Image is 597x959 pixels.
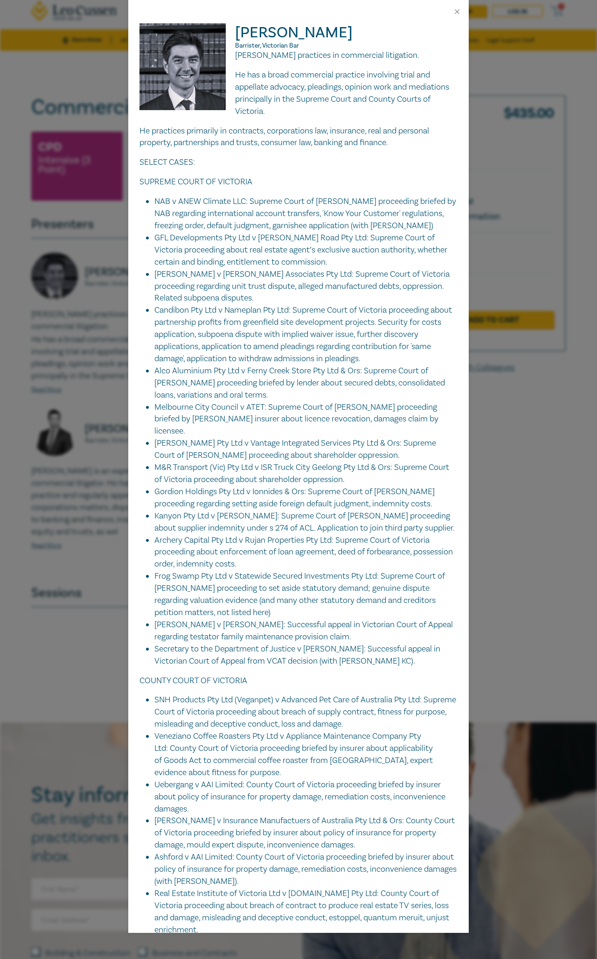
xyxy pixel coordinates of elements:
li: Kanyon Pty Ltd v [PERSON_NAME]: Supreme Court of [PERSON_NAME] proceeding about supplier indemnit... [154,510,458,534]
li: Secretary to the Department of Justice v [PERSON_NAME]: Successful appeal in Victorian Court of A... [154,643,458,667]
li: Uebergang v AAI Limited: County Court of Victoria proceeding briefed by insurer about policy of i... [154,779,458,815]
li: Archery Capital Pty Ltd v Rujan Properties Pty Ltd: Supreme Court of Victoria proceeding about en... [154,534,458,571]
li: Veneziano Coffee Roasters Pty Ltd v Appliance Maintenance Company Pty Ltd: County Court of Victor... [154,730,458,779]
li: Frog Swamp Pty Ltd v Statewide Secured Investments Pty Ltd: Supreme Court of [PERSON_NAME] procee... [154,570,458,619]
img: Jonathan Wilkinson [139,23,235,119]
p: He practices primarily in contracts, corporations law, insurance, real and personal property, par... [139,125,458,149]
span: Barrister, Victorian Bar [235,42,299,50]
li: [PERSON_NAME] v Insurance Manufactuers of Australia Pty Ltd & Ors: County Court of Victoria proce... [154,815,458,851]
li: [PERSON_NAME] v [PERSON_NAME] Associates Pty Ltd: Supreme Court of Victoria proceeding regarding ... [154,268,458,305]
p: SELECT CASES: [139,156,458,168]
p: [PERSON_NAME] practices in commercial litigation. [139,49,458,62]
li: Gordion Holdings Pty Ltd v Ionnides & Ors: Supreme Court of [PERSON_NAME] proceeding regarding se... [154,486,458,510]
li: Candibon Pty Ltd v Nameplan Pty Ltd: Supreme Court of Victoria proceeding about partnership profi... [154,304,458,365]
li: [PERSON_NAME] v [PERSON_NAME]: Successful appeal in Victorian Court of Appeal regarding testator ... [154,619,458,643]
li: GFL Developments Pty Ltd v [PERSON_NAME] Road Pty Ltd: Supreme Court of Victoria proceeding about... [154,232,458,268]
p: He has a broad commercial practice involving trial and appellate advocacy, pleadings, opinion wor... [139,69,458,118]
p: SUPREME COURT OF VICTORIA [139,176,458,188]
li: Melbourne City Council v ATET: Supreme Court of [PERSON_NAME] proceeding briefed by [PERSON_NAME]... [154,401,458,438]
button: Close [453,7,461,16]
h2: [PERSON_NAME] [139,23,458,49]
li: SNH Products Pty Ltd (Veganpet) v Advanced Pet Care of Australia Pty Ltd: Supreme Court of Victor... [154,694,458,730]
li: [PERSON_NAME] Pty Ltd v Vantage Integrated Services Pty Ltd & Ors: Supreme Court of [PERSON_NAME]... [154,437,458,462]
li: Real Estate Institute of Victoria Ltd v [DOMAIN_NAME] Pty Ltd: County Court of Victoria proceedin... [154,888,458,936]
li: Ashford v AAI Limited: County Court of Victoria proceeding briefed by insurer about policy of ins... [154,851,458,888]
p: COUNTY COURT OF VICTORIA [139,675,458,687]
li: Alco Aluminium Pty Ltd v Ferny Creek Store Pty Ltd & Ors: Supreme Court of [PERSON_NAME] proceedi... [154,365,458,401]
li: NAB v ANEW Climate LLC: Supreme Court of [PERSON_NAME] proceeding briefed by NAB regarding intern... [154,196,458,232]
li: M&R Transport (Vic) Pty Ltd v ISR Truck City Geelong Pty Ltd & Ors: Supreme Court of Victoria pro... [154,462,458,486]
